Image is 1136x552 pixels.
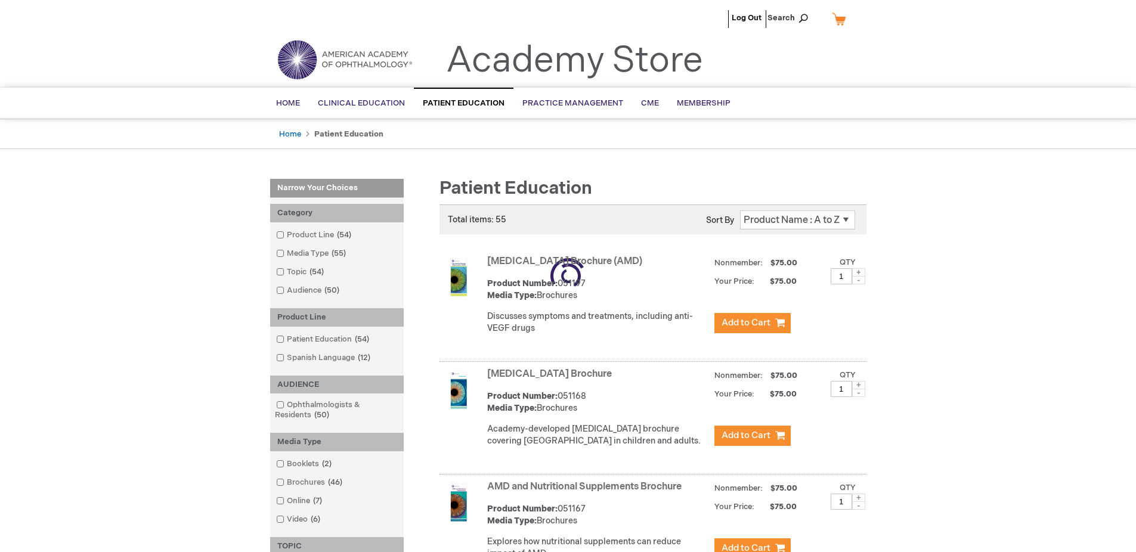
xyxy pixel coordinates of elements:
img: Amblyopia Brochure [439,371,478,409]
input: Qty [831,268,852,284]
div: Product Line [270,308,404,327]
div: 051168 Brochures [487,390,708,414]
input: Qty [831,381,852,397]
span: 54 [334,230,354,240]
strong: Nonmember: [714,368,763,383]
a: [MEDICAL_DATA] Brochure [487,368,612,380]
span: Membership [677,98,730,108]
input: Qty [831,494,852,510]
label: Qty [840,483,856,492]
strong: Patient Education [314,129,383,139]
img: AMD and Nutritional Supplements Brochure [439,483,478,522]
label: Qty [840,370,856,380]
a: Membership [668,89,739,118]
span: 46 [325,477,345,487]
span: $75.00 [769,371,799,380]
a: Topic54 [273,266,329,278]
strong: Media Type: [487,403,537,413]
a: [MEDICAL_DATA] Brochure (AMD) [487,256,642,267]
span: 12 [355,353,373,362]
span: $75.00 [756,502,798,511]
span: CME [641,98,659,108]
a: Academy Store [446,39,703,82]
span: 7 [310,496,325,506]
a: Brochures46 [273,477,347,488]
strong: Narrow Your Choices [270,179,404,198]
strong: Product Number: [487,391,558,401]
div: 051167 Brochures [487,503,708,527]
label: Qty [840,258,856,267]
span: Add to Cart [722,430,770,441]
a: Video6 [273,514,325,525]
span: Practice Management [522,98,623,108]
div: AUDIENCE [270,376,404,394]
a: Practice Management [513,89,632,118]
label: Sort By [706,215,734,225]
strong: Product Number: [487,278,558,289]
span: Clinical Education [318,98,405,108]
span: 50 [321,286,342,295]
a: AMD and Nutritional Supplements Brochure [487,481,682,492]
a: Log Out [732,13,762,23]
span: $75.00 [756,277,798,286]
strong: Product Number: [487,504,558,514]
span: $75.00 [769,258,799,268]
span: 50 [311,410,332,420]
span: 54 [352,334,372,344]
div: Media Type [270,433,404,451]
p: Discusses symptoms and treatments, including anti-VEGF drugs [487,311,708,334]
div: 051197 Brochures [487,278,708,302]
a: Spanish Language12 [273,352,375,364]
span: 55 [329,249,349,258]
span: 54 [307,267,327,277]
a: Product Line54 [273,230,356,241]
strong: Media Type: [487,516,537,526]
strong: Media Type: [487,290,537,300]
p: Academy-developed [MEDICAL_DATA] brochure covering [GEOGRAPHIC_DATA] in children and adults. [487,423,708,447]
strong: Your Price: [714,389,754,399]
span: Patient Education [423,98,504,108]
a: Patient Education54 [273,334,374,345]
button: Add to Cart [714,313,791,333]
a: Media Type55 [273,248,351,259]
span: Search [767,6,813,30]
a: CME [632,89,668,118]
span: Home [276,98,300,108]
img: Age-Related Macular Degeneration Brochure (AMD) [439,258,478,296]
button: Add to Cart [714,426,791,446]
strong: Your Price: [714,277,754,286]
strong: Nonmember: [714,256,763,271]
a: Patient Education [414,88,513,118]
span: 6 [308,514,323,524]
a: Online7 [273,495,327,507]
a: Ophthalmologists & Residents50 [273,399,401,421]
span: Add to Cart [722,317,770,328]
span: Total items: 55 [448,215,506,225]
div: Category [270,204,404,222]
a: Booklets2 [273,458,336,470]
a: Clinical Education [309,89,414,118]
span: $75.00 [756,389,798,399]
strong: Your Price: [714,502,754,511]
span: Patient Education [439,178,592,199]
strong: Nonmember: [714,481,763,496]
span: $75.00 [769,483,799,493]
span: 2 [319,459,335,469]
a: Home [279,129,301,139]
a: Audience50 [273,285,344,296]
